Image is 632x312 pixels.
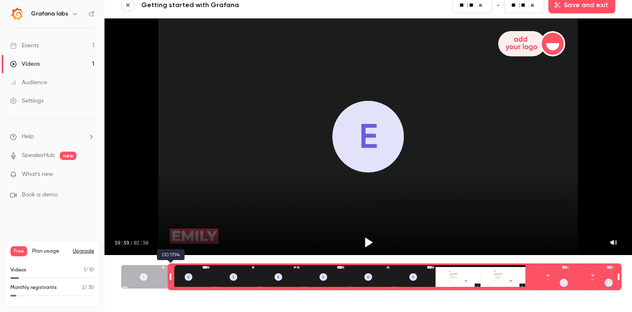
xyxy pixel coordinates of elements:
[477,1,478,10] span: .
[10,266,26,274] p: Videos
[10,97,43,105] div: Settings
[10,246,27,256] span: Free
[115,239,148,246] div: 59:59
[22,191,58,199] span: Book a demo
[73,248,94,255] button: Upgrade
[528,1,530,10] span: .
[358,232,378,253] button: Play
[168,264,173,289] div: Time range seconds start time
[130,239,133,246] span: /
[521,0,528,10] input: seconds
[469,0,476,10] input: seconds
[82,285,84,290] span: 2
[84,268,85,273] span: 1
[10,132,94,141] li: help-dropdown-opener
[10,78,47,87] div: Audience
[31,10,68,18] h6: Grafana labs
[519,1,520,10] span: :
[467,1,468,10] span: :
[459,0,466,10] input: minutes
[32,248,68,255] span: Plan usage
[10,60,40,68] div: Videos
[22,170,53,179] span: What's new
[115,239,129,246] span: 59:59
[134,239,148,246] span: 02:30
[60,152,76,160] span: new
[605,234,622,251] button: Mute
[10,41,39,50] div: Events
[511,0,518,10] input: minutes
[479,1,485,10] input: milliseconds
[530,1,537,10] input: milliseconds
[84,266,94,274] p: / 10
[10,284,57,291] p: Monthly registrants
[121,265,615,289] div: Time range selector
[22,132,34,141] span: Help
[104,18,632,255] section: Video player
[22,151,55,160] a: SpeakerHub
[10,7,24,21] img: Grafana labs
[616,264,622,289] div: Time range seconds end time
[82,284,94,291] p: / 30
